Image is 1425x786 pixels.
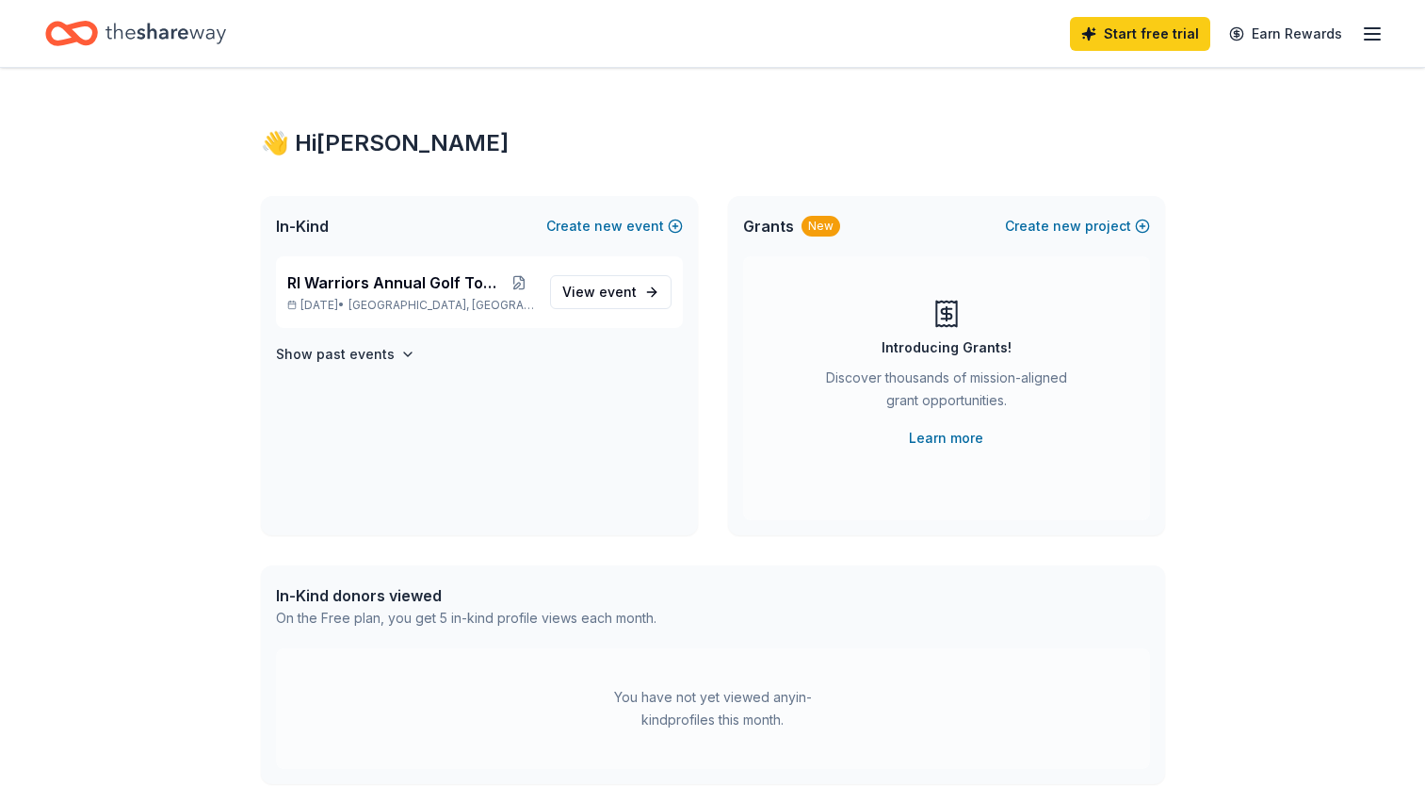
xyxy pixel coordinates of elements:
span: View [562,281,637,303]
div: In-Kind donors viewed [276,584,656,607]
p: [DATE] • [287,298,535,313]
span: new [594,215,623,237]
a: Home [45,11,226,56]
a: Start free trial [1070,17,1210,51]
div: Introducing Grants! [882,336,1012,359]
span: In-Kind [276,215,329,237]
button: Show past events [276,343,415,366]
div: 👋 Hi [PERSON_NAME] [261,128,1165,158]
div: Discover thousands of mission-aligned grant opportunities. [818,367,1075,419]
span: RI Warriors Annual Golf Tournament [287,271,505,294]
div: On the Free plan, you get 5 in-kind profile views each month. [276,607,656,630]
span: Grants [743,215,794,237]
button: Createnewproject [1005,215,1150,237]
button: Createnewevent [546,215,683,237]
a: View event [550,275,672,309]
h4: Show past events [276,343,395,366]
a: Learn more [909,427,983,450]
span: new [1053,215,1081,237]
a: Earn Rewards [1218,17,1353,51]
div: New [802,216,840,237]
div: You have not yet viewed any in-kind profiles this month. [595,686,831,731]
span: event [599,284,637,300]
span: [GEOGRAPHIC_DATA], [GEOGRAPHIC_DATA] [348,298,534,313]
